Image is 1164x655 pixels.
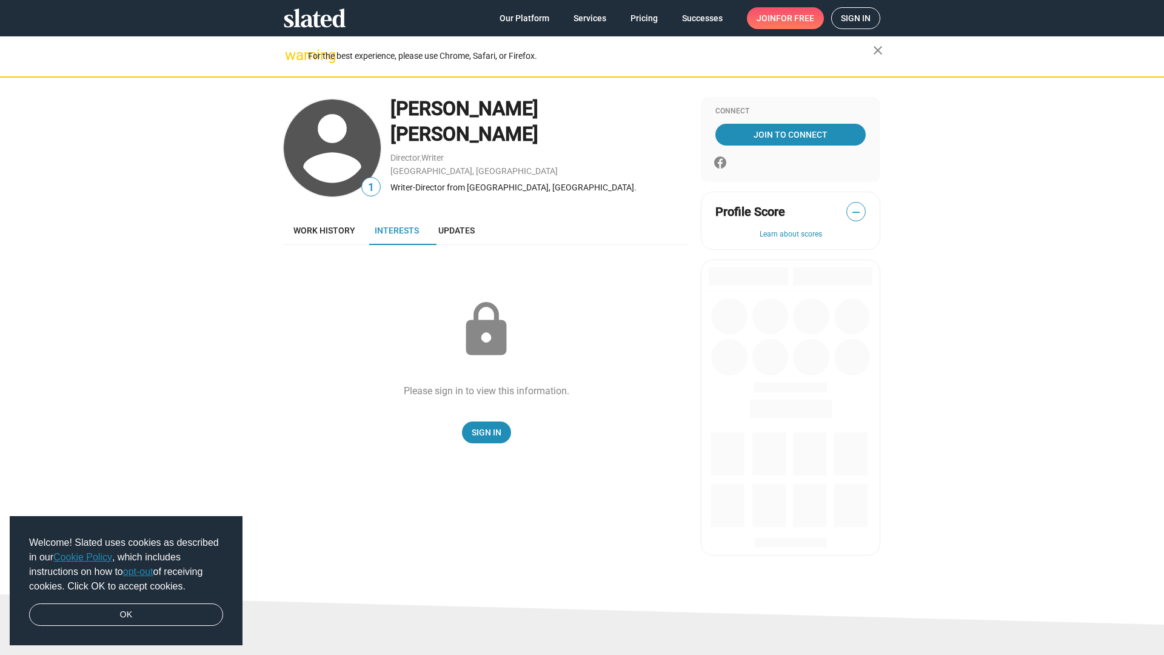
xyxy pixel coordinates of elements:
[123,566,153,577] a: opt-out
[500,7,549,29] span: Our Platform
[715,124,866,146] a: Join To Connect
[747,7,824,29] a: Joinfor free
[715,107,866,116] div: Connect
[362,180,380,196] span: 1
[715,230,866,240] button: Learn about scores
[456,300,517,360] mat-icon: lock
[621,7,667,29] a: Pricing
[308,48,873,64] div: For the best experience, please use Chrome, Safari, or Firefox.
[285,48,299,62] mat-icon: warning
[682,7,723,29] span: Successes
[574,7,606,29] span: Services
[390,96,689,147] div: [PERSON_NAME] [PERSON_NAME]
[29,603,223,626] a: dismiss cookie message
[718,124,863,146] span: Join To Connect
[715,204,785,220] span: Profile Score
[10,516,242,646] div: cookieconsent
[841,8,871,29] span: Sign in
[293,226,355,235] span: Work history
[390,182,689,193] div: Writer-Director from [GEOGRAPHIC_DATA], [GEOGRAPHIC_DATA].
[630,7,658,29] span: Pricing
[390,153,420,163] a: Director
[757,7,814,29] span: Join
[831,7,880,29] a: Sign in
[365,216,429,245] a: Interests
[375,226,419,235] span: Interests
[776,7,814,29] span: for free
[29,536,223,594] span: Welcome! Slated uses cookies as described in our , which includes instructions on how to of recei...
[847,204,865,220] span: —
[472,422,501,443] span: Sign In
[284,216,365,245] a: Work history
[672,7,732,29] a: Successes
[421,153,444,163] a: Writer
[404,385,569,397] div: Please sign in to view this information.
[420,155,421,162] span: ,
[438,226,475,235] span: Updates
[462,422,511,443] a: Sign In
[564,7,616,29] a: Services
[871,43,885,58] mat-icon: close
[390,166,558,176] a: [GEOGRAPHIC_DATA], [GEOGRAPHIC_DATA]
[429,216,484,245] a: Updates
[490,7,559,29] a: Our Platform
[53,552,112,562] a: Cookie Policy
